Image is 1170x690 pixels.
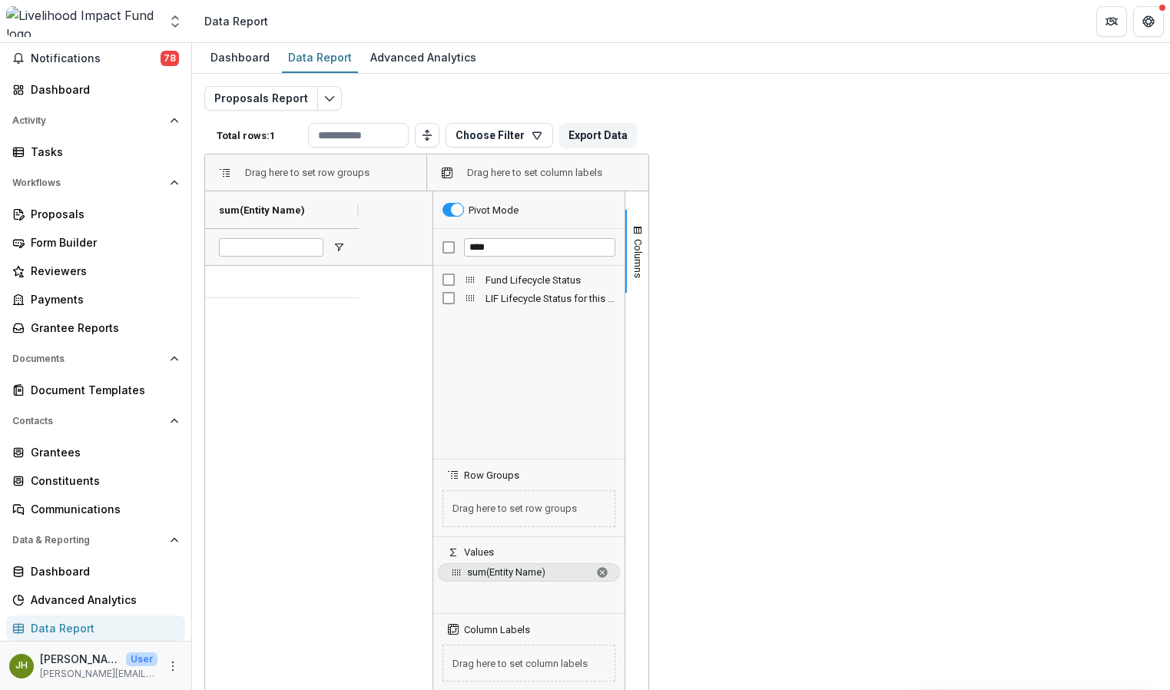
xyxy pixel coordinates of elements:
[433,481,625,536] div: Row Groups
[12,177,164,188] span: Workflows
[161,51,179,66] span: 78
[6,587,185,612] a: Advanced Analytics
[486,293,615,304] span: LIF Lifecycle Status for this Partner (DROPDOWN_LIST)
[433,270,625,307] div: Column List 2 Columns
[415,123,439,148] button: Toggle auto height
[6,108,185,133] button: Open Activity
[31,52,161,65] span: Notifications
[6,46,185,71] button: Notifications78
[245,167,370,178] div: Row Groups
[31,592,173,608] div: Advanced Analytics
[446,123,553,148] button: Choose Filter
[204,86,318,111] button: Proposals Report
[282,46,358,68] div: Data Report
[559,123,637,148] button: Export Data
[12,416,164,426] span: Contacts
[6,559,185,584] a: Dashboard
[12,115,164,126] span: Activity
[31,501,173,517] div: Communications
[442,490,615,527] span: Drag here to set row groups
[464,238,615,257] input: Filter Columns Input
[464,546,494,558] span: Values
[6,171,185,195] button: Open Workflows
[217,130,302,141] p: Total rows: 1
[204,13,268,29] div: Data Report
[204,43,276,73] a: Dashboard
[6,230,185,255] a: Form Builder
[31,473,173,489] div: Constituents
[6,468,185,493] a: Constituents
[219,238,323,257] input: sum(Entity Name) Filter Input
[364,46,482,68] div: Advanced Analytics
[6,528,185,552] button: Open Data & Reporting
[31,320,173,336] div: Grantee Reports
[31,81,173,98] div: Dashboard
[12,353,164,364] span: Documents
[1096,6,1127,37] button: Partners
[6,315,185,340] a: Grantee Reports
[6,201,185,227] a: Proposals
[282,43,358,73] a: Data Report
[6,6,158,37] img: Livelihood Impact Fund logo
[6,287,185,312] a: Payments
[40,651,120,667] p: [PERSON_NAME]
[12,535,164,546] span: Data & Reporting
[6,615,185,641] a: Data Report
[126,652,157,666] p: User
[469,204,519,216] div: Pivot Mode
[31,563,173,579] div: Dashboard
[6,258,185,284] a: Reviewers
[31,144,173,160] div: Tasks
[40,667,157,681] p: [PERSON_NAME][EMAIL_ADDRESS][DOMAIN_NAME]
[467,566,589,578] span: sum(Entity Name)
[486,274,615,286] span: Fund Lifecycle Status
[164,6,186,37] button: Open entity switcher
[6,139,185,164] a: Tasks
[433,270,625,289] div: Fund Lifecycle Status Column
[467,167,602,178] div: Column Labels
[31,206,173,222] div: Proposals
[6,377,185,403] a: Document Templates
[317,86,342,111] button: Edit selected report
[31,620,173,636] div: Data Report
[433,289,625,307] div: LIF Lifecycle Status for this Partner (DROPDOWN_LIST) Column
[442,645,615,682] span: Drag here to set column labels
[31,444,173,460] div: Grantees
[245,167,370,178] span: Drag here to set row groups
[464,624,530,635] span: Column Labels
[1133,6,1164,37] button: Get Help
[204,46,276,68] div: Dashboard
[198,10,274,32] nav: breadcrumb
[31,263,173,279] div: Reviewers
[15,661,28,671] div: Jeremy Hockenstein
[6,440,185,465] a: Grantees
[31,382,173,398] div: Document Templates
[6,496,185,522] a: Communications
[433,559,625,614] div: Values
[6,409,185,433] button: Open Contacts
[464,469,519,481] span: Row Groups
[164,657,182,675] button: More
[364,43,482,73] a: Advanced Analytics
[6,347,185,371] button: Open Documents
[31,291,173,307] div: Payments
[333,241,345,254] button: Open Filter Menu
[219,204,305,216] span: sum(Entity Name)
[31,234,173,250] div: Form Builder
[6,77,185,102] a: Dashboard
[632,239,644,278] span: Columns
[467,167,602,178] span: Drag here to set column labels
[438,563,620,582] span: sum of Entity Name. Press ENTER to change the aggregation type. Press DELETE to remove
